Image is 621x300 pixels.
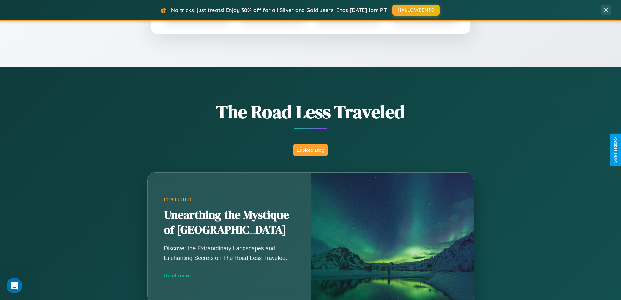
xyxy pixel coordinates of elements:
span: No tricks, just treats! Enjoy 30% off for all Silver and Gold users! Ends [DATE] 1pm PT. [171,7,388,13]
div: Give Feedback [613,137,618,163]
h2: Unearthing the Mystique of [GEOGRAPHIC_DATA] [164,208,294,238]
h1: The Road Less Traveled [115,99,506,124]
iframe: Intercom live chat [7,278,22,293]
button: HALLOWEEN30 [392,5,440,16]
div: Read more → [164,272,294,279]
p: Discover the Extraordinary Landscapes and Enchanting Secrets on The Road Less Traveled. [164,244,294,262]
button: Explore Blog [293,144,328,156]
div: Featured [164,197,294,203]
